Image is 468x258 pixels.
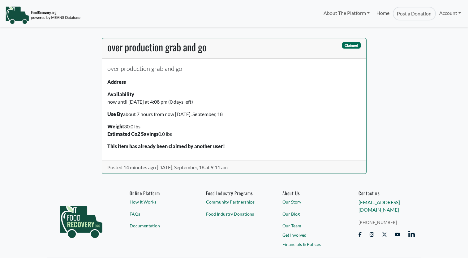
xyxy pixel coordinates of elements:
[107,131,158,137] strong: Estimated Co2 Savings
[436,7,464,19] a: Account
[206,199,262,205] a: Community Partnerships
[5,6,80,24] img: NavigationLogo_FoodRecovery-91c16205cd0af1ed486a0f1a7774a6544ea792ac00100771e7dd3ec7c0e58e41.png
[393,7,436,20] a: Post a Donation
[102,161,366,174] div: Posted 14 minutes ago [DATE], September, 18 at 9:11 am
[359,199,400,213] a: [EMAIL_ADDRESS][DOMAIN_NAME]
[359,190,415,196] h6: Contact us
[206,190,262,196] h6: Food Industry Programs
[282,211,339,217] a: Our Blog
[130,199,186,205] a: How It Works
[206,211,262,217] a: Food Industry Donations
[373,7,393,20] a: Home
[53,190,109,249] img: food_recovery_green_logo-76242d7a27de7ed26b67be613a865d9c9037ba317089b267e0515145e5e51427.png
[107,143,225,149] strong: This item has already been claimed by another user!
[130,222,186,229] a: Documentation
[359,219,415,226] a: [PHONE_NUMBER]
[342,42,361,48] span: Claimed
[107,91,134,97] strong: Availability
[107,91,361,105] p: now until [DATE] at 4:08 pm (0 days left)
[282,199,339,205] a: Our Story
[107,123,124,129] strong: Weight
[282,222,339,229] a: Our Team
[107,41,207,53] h2: over production grab and go
[107,79,126,85] strong: Address
[130,190,186,196] h6: Online Platform
[282,232,339,238] a: Get Involved
[107,123,361,138] p: 30.0 lbs 0.0 lbs
[107,110,361,118] p: about 7 hours from now [DATE], September, 18
[107,111,123,117] strong: Use By
[282,190,339,196] a: About Us
[107,64,361,73] p: over production grab and go
[130,211,186,217] a: FAQs
[320,7,373,19] a: About The Platform
[282,241,339,247] a: Financials & Polices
